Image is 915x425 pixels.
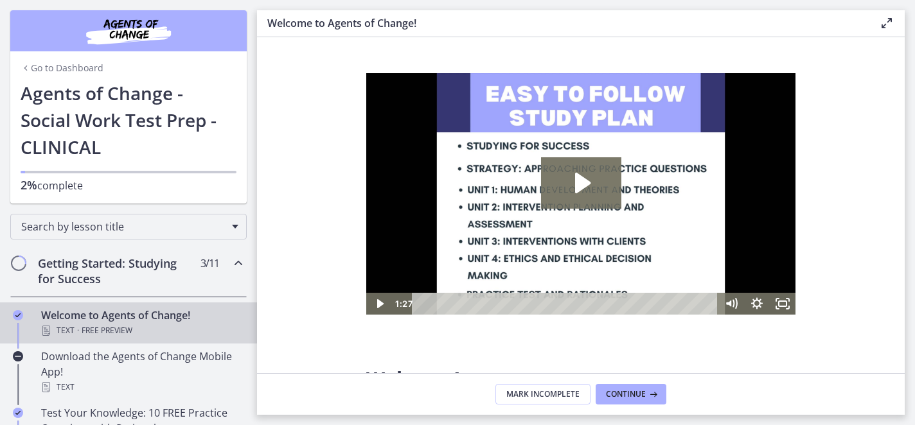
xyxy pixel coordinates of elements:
[21,177,37,193] span: 2%
[41,323,242,338] div: Text
[77,323,79,338] span: ·
[41,379,242,395] div: Text
[378,220,404,241] button: Show settings menu
[41,349,242,395] div: Download the Agents of Change Mobile App!
[55,220,346,241] div: Playbar
[82,323,132,338] span: Free preview
[21,80,236,160] h1: Agents of Change - Social Work Test Prep - CLINICAL
[21,177,236,193] p: complete
[38,256,195,286] h2: Getting Started: Studying for Success
[13,310,23,320] i: Completed
[606,389,646,399] span: Continue
[10,214,247,239] div: Search by lesson title
[21,220,226,234] span: Search by lesson title
[366,365,460,392] span: Welcome!
[495,384,591,404] button: Mark Incomplete
[267,15,858,31] h3: Welcome to Agents of Change!
[41,308,242,338] div: Welcome to Agents of Change!
[352,220,378,241] button: Mute
[404,220,429,241] button: Fullscreen
[13,408,23,418] i: Completed
[51,15,206,46] img: Agents of Change
[200,256,219,271] span: 3 / 11
[175,84,255,135] button: Play Video: c1o6hcmjueu5qasqsu00.mp4
[21,62,103,74] a: Go to Dashboard
[596,384,666,404] button: Continue
[506,389,580,399] span: Mark Incomplete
